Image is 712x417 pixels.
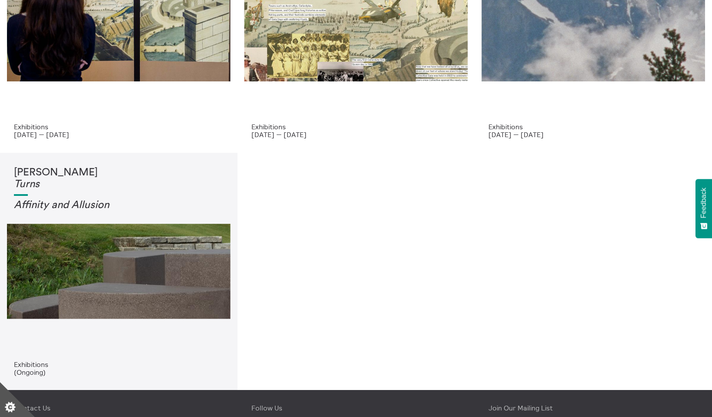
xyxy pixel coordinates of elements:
h1: [PERSON_NAME] [14,167,224,191]
h4: Contact Us [14,404,224,412]
p: [DATE] — [DATE] [14,131,224,138]
button: Feedback - Show survey [695,179,712,238]
em: Affinity and Allusi [14,200,97,210]
em: Turns [14,179,40,189]
p: Exhibitions [14,123,224,131]
p: (Ongoing) [14,368,224,376]
p: Exhibitions [488,123,698,131]
p: Exhibitions [251,123,461,131]
p: Exhibitions [14,360,224,368]
p: [DATE] — [DATE] [488,131,698,138]
em: on [97,200,109,210]
h4: Follow Us [251,404,461,412]
span: Feedback [700,188,708,218]
p: [DATE] — [DATE] [251,131,461,138]
h4: Join Our Mailing List [488,404,698,412]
